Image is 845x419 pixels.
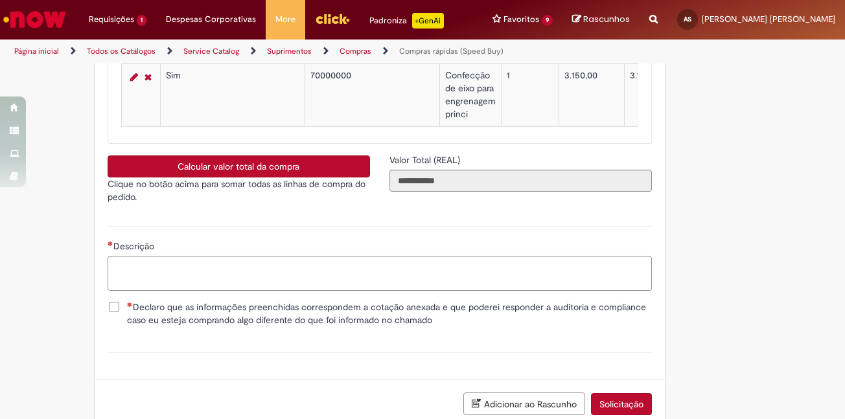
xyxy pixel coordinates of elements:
span: 1 [137,15,146,26]
span: 9 [542,15,553,26]
textarea: Descrição [108,256,652,291]
span: Declaro que as informações preenchidas correspondem a cotação anexada e que poderei responder a a... [127,300,652,326]
a: Página inicial [14,46,59,56]
a: Compras rápidas (Speed Buy) [399,46,504,56]
ul: Trilhas de página [10,40,553,63]
img: ServiceNow [1,6,68,32]
span: Necessários [108,241,113,246]
a: Service Catalog [183,46,239,56]
p: Clique no botão acima para somar todas as linhas de compra do pedido. [108,177,370,203]
td: Confecção de eixo para engrenagem princi [439,64,501,127]
td: Sim [160,64,305,127]
span: Descrição [113,240,157,252]
a: Compras [340,46,371,56]
button: Solicitação [591,393,652,415]
span: Requisições [89,13,134,26]
span: [PERSON_NAME] [PERSON_NAME] [702,14,835,25]
a: Editar Linha 1 [127,69,141,85]
button: Adicionar ao Rascunho [463,392,585,415]
input: Valor Total (REAL) [389,170,652,192]
a: Remover linha 1 [141,69,155,85]
a: Rascunhos [572,14,630,26]
td: 3.150,00 [559,64,624,127]
td: 1 [501,64,559,127]
img: click_logo_yellow_360x200.png [315,9,350,28]
span: Despesas Corporativas [166,13,256,26]
label: Somente leitura - Valor Total (REAL) [389,153,463,166]
span: AS [684,15,691,23]
span: Rascunhos [583,13,630,25]
div: Padroniza [369,13,444,28]
td: 70000000 [305,64,439,127]
a: Todos os Catálogos [87,46,156,56]
td: 3.150,00 [624,64,707,127]
a: Suprimentos [267,46,312,56]
span: Favoritos [504,13,539,26]
span: Somente leitura - Valor Total (REAL) [389,154,463,166]
button: Calcular valor total da compra [108,155,370,177]
p: +GenAi [412,13,444,28]
span: Necessários [127,302,133,307]
span: More [275,13,295,26]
